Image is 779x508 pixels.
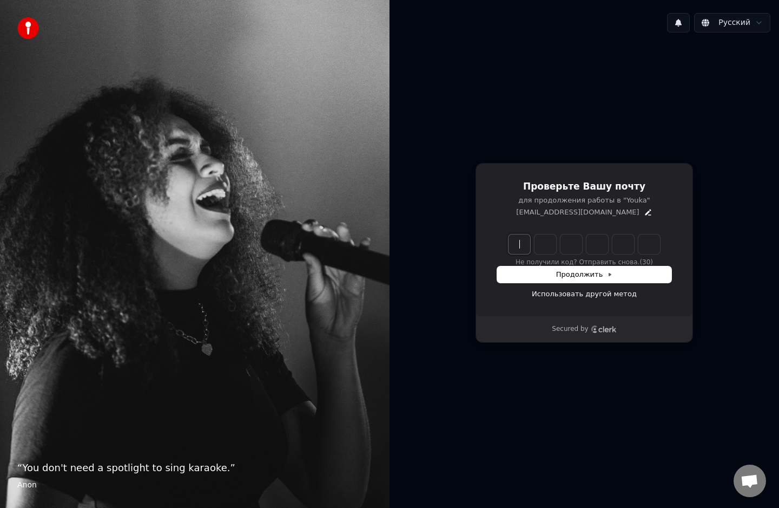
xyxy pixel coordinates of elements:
input: Enter verification code [509,235,682,254]
p: “ You don't need a spotlight to sing karaoke. ” [17,460,372,476]
div: Открытый чат [734,465,766,497]
p: [EMAIL_ADDRESS][DOMAIN_NAME] [516,207,639,217]
img: youka [17,17,39,39]
button: Edit [644,208,652,217]
footer: Anon [17,480,372,491]
a: Использовать другой метод [532,289,637,299]
span: Продолжить [556,270,613,279]
p: Secured by [552,325,588,334]
a: Clerk logo [591,325,617,333]
p: для продолжения работы в "Youka" [497,196,671,205]
button: Продолжить [497,266,671,283]
h1: Проверьте Вашу почту [497,180,671,193]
